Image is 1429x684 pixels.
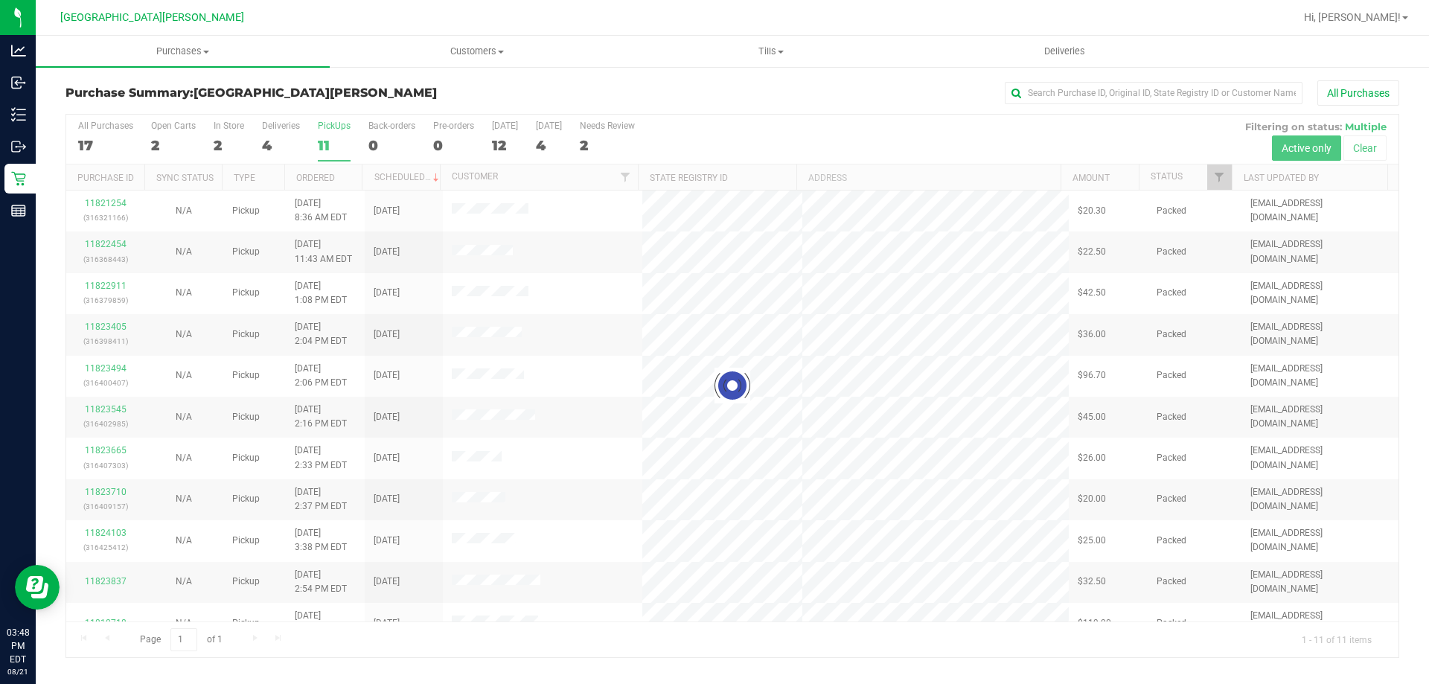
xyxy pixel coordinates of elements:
[330,45,623,58] span: Customers
[330,36,624,67] a: Customers
[60,11,244,24] span: [GEOGRAPHIC_DATA][PERSON_NAME]
[11,107,26,122] inline-svg: Inventory
[918,36,1212,67] a: Deliveries
[194,86,437,100] span: [GEOGRAPHIC_DATA][PERSON_NAME]
[11,75,26,90] inline-svg: Inbound
[36,45,330,58] span: Purchases
[11,203,26,218] inline-svg: Reports
[36,36,330,67] a: Purchases
[1024,45,1105,58] span: Deliveries
[7,626,29,666] p: 03:48 PM EDT
[11,139,26,154] inline-svg: Outbound
[1304,11,1401,23] span: Hi, [PERSON_NAME]!
[1317,80,1399,106] button: All Purchases
[11,43,26,58] inline-svg: Analytics
[11,171,26,186] inline-svg: Retail
[624,36,918,67] a: Tills
[624,45,917,58] span: Tills
[7,666,29,677] p: 08/21
[1005,82,1302,104] input: Search Purchase ID, Original ID, State Registry ID or Customer Name...
[65,86,510,100] h3: Purchase Summary:
[15,565,60,610] iframe: Resource center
